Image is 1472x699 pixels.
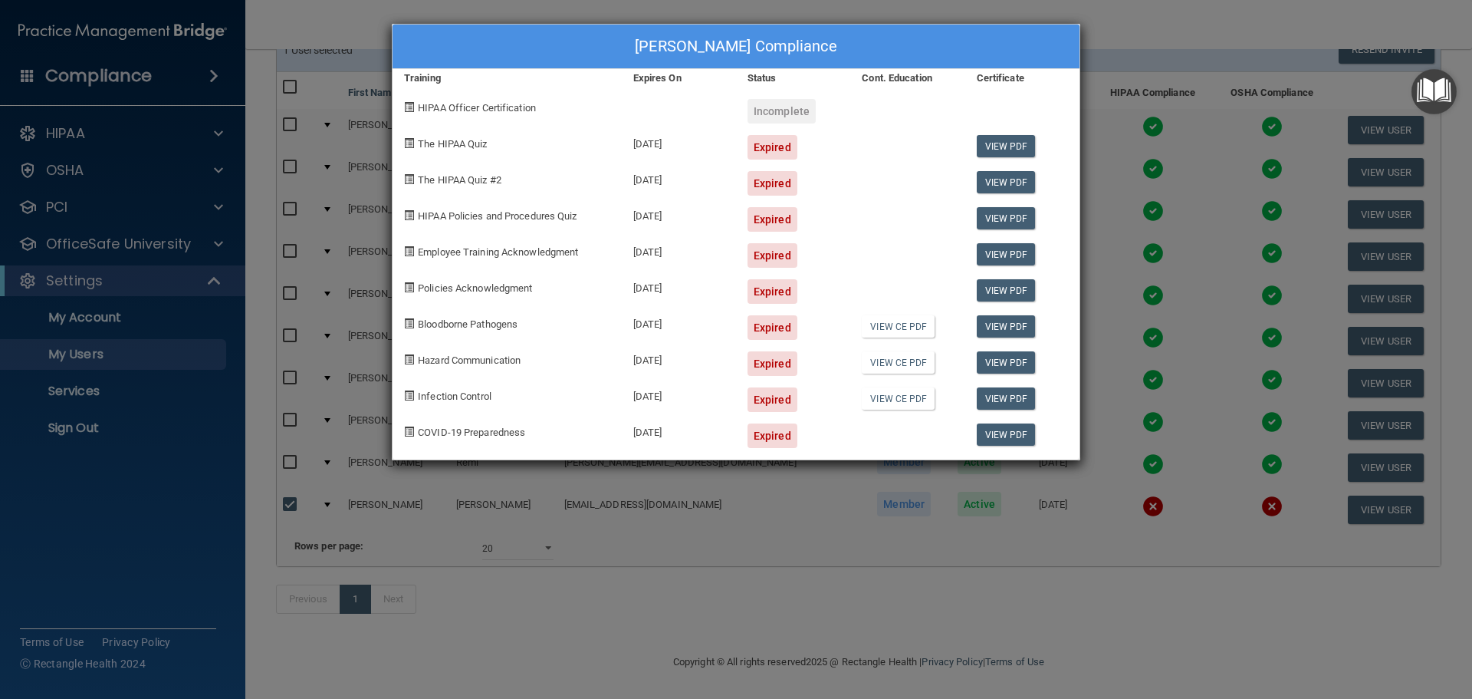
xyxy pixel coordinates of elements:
span: COVID-19 Preparedness [418,427,525,438]
a: View PDF [977,351,1036,374]
div: [DATE] [622,412,736,448]
a: View PDF [977,207,1036,229]
div: Expired [747,171,797,196]
span: HIPAA Policies and Procedures Quiz [418,210,577,222]
div: [DATE] [622,304,736,340]
div: [DATE] [622,124,736,160]
div: Expired [747,424,797,448]
div: Cont. Education [850,69,964,87]
div: [DATE] [622,268,736,304]
a: View PDF [977,315,1036,338]
div: Status [736,69,850,87]
div: [DATE] [622,340,736,376]
a: View PDF [977,243,1036,265]
a: View PDF [977,135,1036,157]
a: View PDF [977,424,1036,446]
div: Expired [747,387,797,412]
span: Hazard Communication [418,354,521,366]
span: Bloodborne Pathogens [418,318,517,330]
div: Incomplete [747,99,816,124]
a: View PDF [977,171,1036,193]
div: Expired [747,279,797,304]
div: Expires On [622,69,736,87]
span: The HIPAA Quiz [418,138,487,150]
div: Expired [747,351,797,376]
div: Expired [747,243,797,268]
button: Open Resource Center [1411,69,1457,114]
a: View CE PDF [862,351,935,374]
span: HIPAA Officer Certification [418,102,536,114]
iframe: Drift Widget Chat Controller [1207,590,1454,651]
span: Infection Control [418,391,491,402]
div: Expired [747,207,797,232]
div: [DATE] [622,376,736,412]
div: Expired [747,135,797,160]
span: Policies Acknowledgment [418,282,532,294]
div: [PERSON_NAME] Compliance [393,25,1079,69]
a: View PDF [977,387,1036,410]
div: [DATE] [622,232,736,268]
a: View PDF [977,279,1036,302]
span: Employee Training Acknowledgment [418,246,578,258]
a: View CE PDF [862,387,935,410]
a: View CE PDF [862,315,935,338]
div: [DATE] [622,196,736,232]
span: The HIPAA Quiz #2 [418,174,501,186]
div: Expired [747,315,797,340]
div: [DATE] [622,160,736,196]
div: Certificate [965,69,1079,87]
div: Training [393,69,622,87]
